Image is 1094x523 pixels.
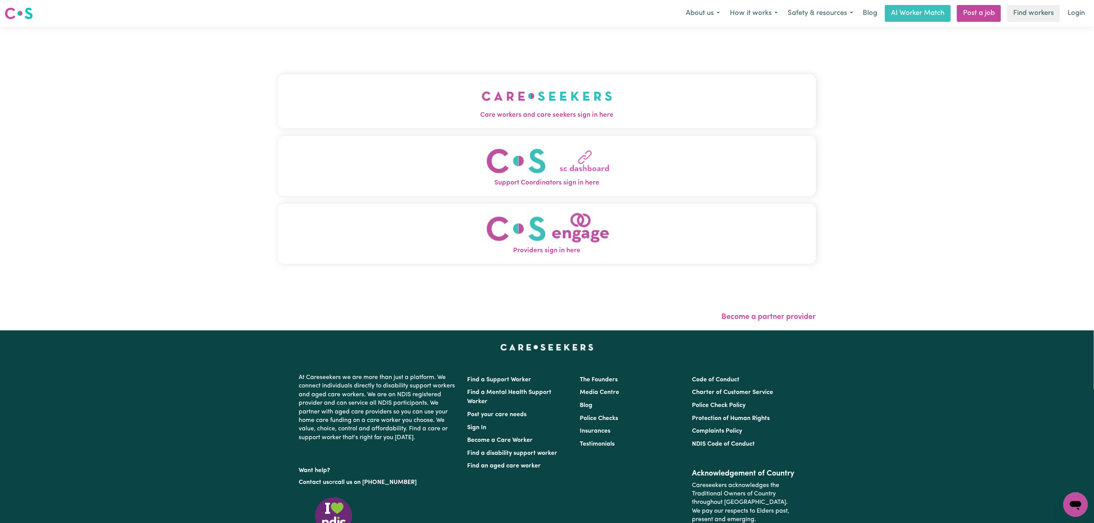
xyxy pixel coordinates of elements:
[580,377,618,383] a: The Founders
[468,437,533,443] a: Become a Care Worker
[692,441,755,447] a: NDIS Code of Conduct
[278,110,816,120] span: Care workers and care seekers sign in here
[692,415,770,422] a: Protection of Human Rights
[1063,492,1088,517] iframe: Button to launch messaging window, conversation in progress
[580,415,618,422] a: Police Checks
[1063,5,1089,22] a: Login
[278,136,816,196] button: Support Coordinators sign in here
[692,428,742,434] a: Complaints Policy
[468,412,527,418] a: Post your care needs
[278,246,816,256] span: Providers sign in here
[299,475,458,490] p: or
[692,389,773,396] a: Charter of Customer Service
[692,402,746,409] a: Police Check Policy
[783,5,858,21] button: Safety & resources
[885,5,951,22] a: AI Worker Match
[335,479,417,485] a: call us on [PHONE_NUMBER]
[957,5,1001,22] a: Post a job
[5,5,33,22] a: Careseekers logo
[580,402,592,409] a: Blog
[299,463,458,475] p: Want help?
[299,370,458,445] p: At Careseekers we are more than just a platform. We connect individuals directly to disability su...
[468,377,531,383] a: Find a Support Worker
[725,5,783,21] button: How it works
[722,313,816,321] a: Become a partner provider
[468,389,552,405] a: Find a Mental Health Support Worker
[278,178,816,188] span: Support Coordinators sign in here
[1007,5,1060,22] a: Find workers
[278,74,816,128] button: Care workers and care seekers sign in here
[692,377,739,383] a: Code of Conduct
[858,5,882,22] a: Blog
[580,441,615,447] a: Testimonials
[500,344,594,350] a: Careseekers home page
[580,428,610,434] a: Insurances
[468,463,541,469] a: Find an aged care worker
[692,469,795,478] h2: Acknowledgement of Country
[468,450,558,456] a: Find a disability support worker
[5,7,33,20] img: Careseekers logo
[299,479,329,485] a: Contact us
[468,425,487,431] a: Sign In
[278,204,816,264] button: Providers sign in here
[580,389,619,396] a: Media Centre
[681,5,725,21] button: About us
